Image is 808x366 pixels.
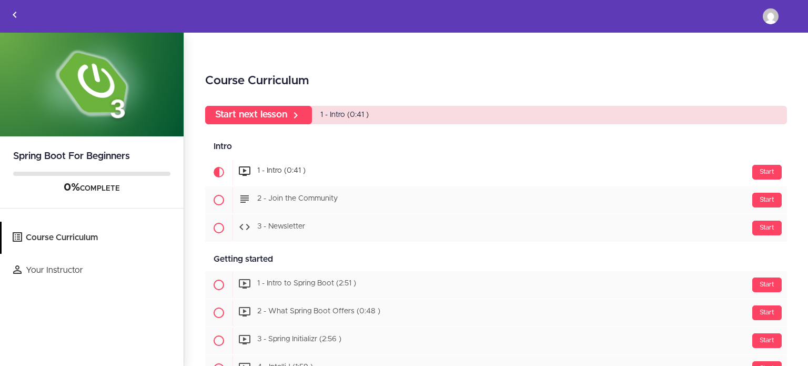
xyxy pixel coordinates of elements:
a: Course Curriculum [2,222,184,254]
span: 1 - Intro (0:41 ) [257,167,306,175]
div: Start [752,305,782,320]
a: Start next lesson [205,106,312,124]
a: Start 1 - Intro to Spring Boot (2:51 ) [205,271,787,299]
span: Current item [205,159,233,186]
div: Start [752,165,782,180]
svg: Back to courses [8,8,21,21]
span: 2 - Join the Community [257,195,338,203]
span: 2 - What Spring Boot Offers (0:48 ) [257,308,380,315]
span: 1 - Intro (0:41 ) [320,111,369,118]
span: 3 - Spring Initializr (2:56 ) [257,336,341,343]
a: Start 2 - What Spring Boot Offers (0:48 ) [205,299,787,327]
div: Getting started [205,248,787,271]
span: 0% [64,182,80,193]
a: Back to courses [1,1,29,32]
span: 3 - Newsletter [257,223,305,231]
h2: Course Curriculum [205,72,787,90]
div: COMPLETE [13,181,170,195]
div: Intro [205,135,787,159]
img: nomqhelen2@gmail.com [763,8,779,24]
a: Start 3 - Spring Initializr (2:56 ) [205,327,787,354]
div: Start [752,193,782,207]
div: Start [752,221,782,235]
a: Current item Start 1 - Intro (0:41 ) [205,159,787,186]
span: 1 - Intro to Spring Boot (2:51 ) [257,280,356,288]
a: Start 2 - Join the Community [205,186,787,214]
a: Start 3 - Newsletter [205,214,787,242]
div: Start [752,278,782,292]
div: Start [752,333,782,348]
a: Your Instructor [2,254,184,286]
